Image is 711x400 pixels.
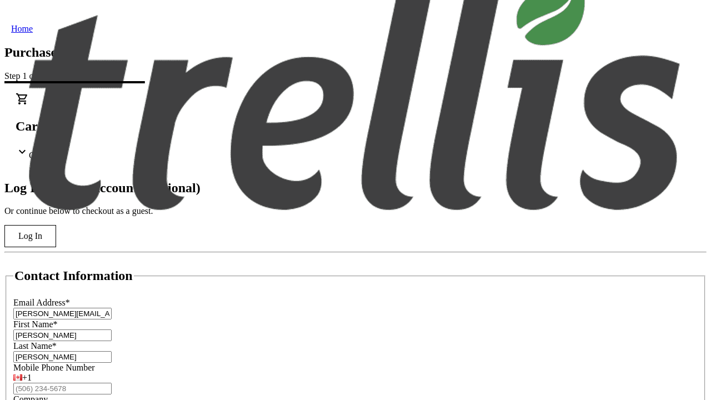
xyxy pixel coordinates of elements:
label: Last Name* [13,341,57,351]
button: Log In [4,225,56,247]
label: First Name* [13,319,58,329]
label: Email Address* [13,298,70,307]
input: (506) 234-5678 [13,383,112,394]
label: Mobile Phone Number [13,363,95,372]
span: Log In [18,231,42,241]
